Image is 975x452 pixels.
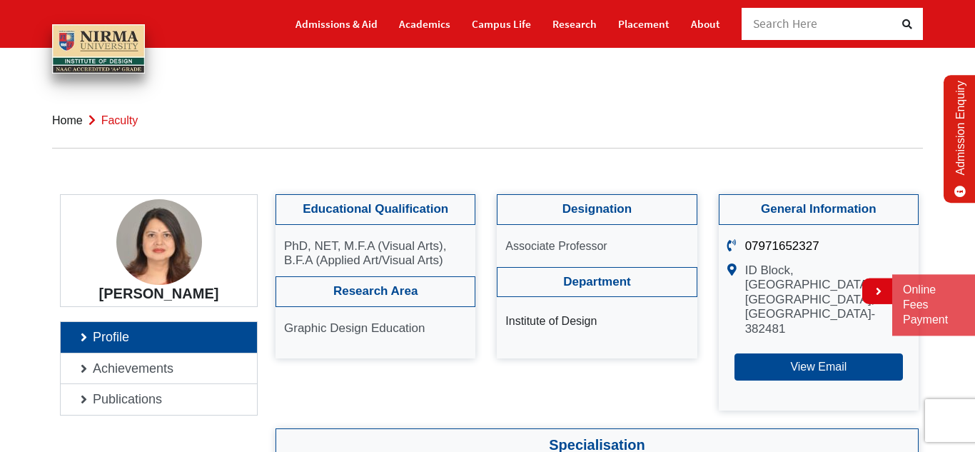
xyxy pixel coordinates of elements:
[52,114,83,126] a: Home
[552,11,597,36] a: Research
[295,11,378,36] a: Admissions & Aid
[52,24,145,74] img: main_logo
[497,267,697,297] h4: Department
[71,285,246,302] h4: [PERSON_NAME]
[61,384,257,415] a: Publications
[472,11,531,36] a: Campus Life
[61,322,257,353] a: Profile
[745,239,819,253] a: 07971652327
[505,239,688,253] p: Associate Professor
[753,16,818,31] span: Search Here
[505,311,688,331] li: Institute of Design
[618,11,670,36] a: Placement
[61,353,257,384] a: Achievements
[691,11,720,36] a: About
[276,276,475,306] h4: Research Area
[734,353,903,381] button: View Email
[719,194,919,224] h4: General Information
[284,239,467,268] p: PhD, NET, M.F.A (Visual Arts), B.F.A (Applied Art/Visual Arts)
[101,114,138,126] span: faculty
[399,11,450,36] a: Academics
[276,194,475,224] h4: Educational Qualification
[52,93,923,149] nav: breadcrumb
[284,321,467,336] p: Graphic Design Education
[745,263,910,336] p: ID Block, [GEOGRAPHIC_DATA], [GEOGRAPHIC_DATA], [GEOGRAPHIC_DATA]- 382481
[116,199,202,285] img: Kanupriya Taneja
[497,194,697,224] h4: Designation
[903,283,964,327] a: Online Fees Payment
